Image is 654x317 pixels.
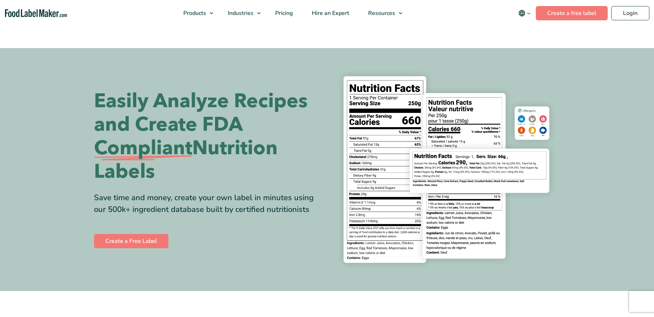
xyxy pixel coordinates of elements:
[94,89,322,183] h1: Easily Analyze Recipes and Create FDA Nutrition Labels
[273,9,294,17] span: Pricing
[536,6,608,20] a: Create a free label
[611,6,649,20] a: Login
[310,9,350,17] span: Hire an Expert
[366,9,396,17] span: Resources
[5,9,67,17] a: Food Label Maker homepage
[226,9,254,17] span: Industries
[181,9,207,17] span: Products
[94,192,322,215] div: Save time and money, create your own label in minutes using our 500k+ ingredient database built b...
[94,234,168,248] a: Create a Free Label
[513,6,536,20] button: Change language
[94,136,192,160] span: Compliant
